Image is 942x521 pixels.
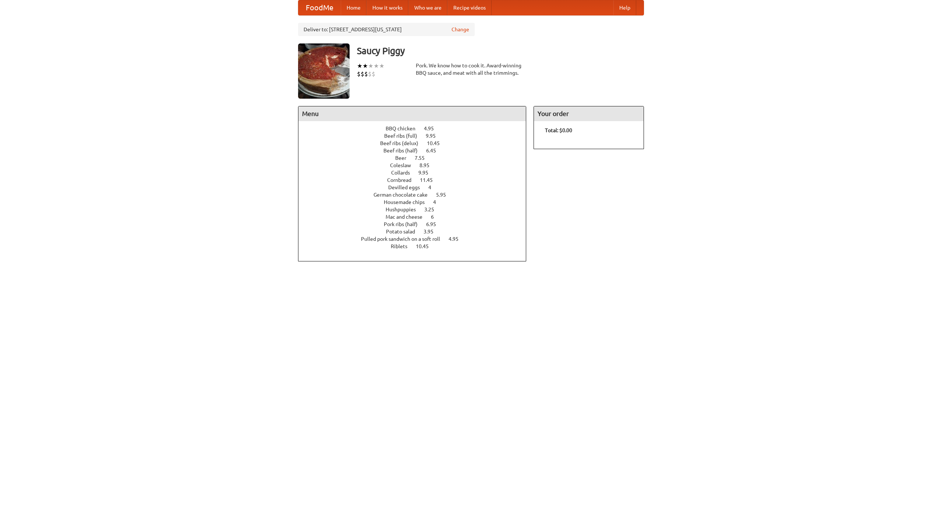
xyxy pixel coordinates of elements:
li: $ [361,70,364,78]
a: Cornbread 11.45 [387,177,446,183]
span: Collards [391,170,417,176]
span: Pork ribs (half) [384,221,425,227]
a: Collards 9.95 [391,170,442,176]
li: ★ [362,62,368,70]
li: $ [372,70,375,78]
a: Beef ribs (half) 6.45 [383,148,450,154]
span: Mac and cheese [386,214,430,220]
a: Potato salad 3.95 [386,229,447,235]
li: $ [357,70,361,78]
span: 8.95 [419,162,437,168]
h4: Menu [298,106,526,121]
span: 6.45 [426,148,443,154]
span: 10.45 [416,243,436,249]
span: BBQ chicken [386,126,423,131]
li: $ [368,70,372,78]
span: Beer [395,155,414,161]
a: Riblets 10.45 [391,243,442,249]
h3: Saucy Piggy [357,43,644,58]
li: ★ [368,62,373,70]
span: Housemade chips [384,199,432,205]
span: 3.95 [424,229,441,235]
span: 4.95 [449,236,466,242]
span: 6 [431,214,441,220]
span: 5.95 [436,192,453,198]
a: Coleslaw 8.95 [390,162,443,168]
a: BBQ chicken 4.95 [386,126,447,131]
span: Devilled eggs [388,184,427,190]
span: 4 [428,184,439,190]
a: Housemade chips 4 [384,199,450,205]
span: Cornbread [387,177,419,183]
span: Coleslaw [390,162,418,168]
a: Help [613,0,636,15]
span: 3.25 [424,207,442,212]
span: Beef ribs (delux) [380,140,426,146]
li: $ [364,70,368,78]
li: ★ [379,62,385,70]
span: Hushpuppies [386,207,423,212]
a: Home [341,0,366,15]
a: Who we are [408,0,447,15]
span: Beef ribs (full) [384,133,425,139]
a: Mac and cheese 6 [386,214,447,220]
span: 9.95 [418,170,436,176]
a: Hushpuppies 3.25 [386,207,448,212]
span: Pulled pork sandwich on a soft roll [361,236,447,242]
a: How it works [366,0,408,15]
span: 6.95 [426,221,443,227]
a: Change [451,26,469,33]
a: Recipe videos [447,0,492,15]
a: Devilled eggs 4 [388,184,445,190]
a: Pulled pork sandwich on a soft roll 4.95 [361,236,472,242]
li: ★ [373,62,379,70]
a: German chocolate cake 5.95 [373,192,460,198]
span: 10.45 [427,140,447,146]
a: Beef ribs (full) 9.95 [384,133,449,139]
img: angular.jpg [298,43,350,99]
b: Total: $0.00 [545,127,572,133]
span: Beef ribs (half) [383,148,425,154]
a: Beer 7.55 [395,155,438,161]
span: 7.55 [415,155,432,161]
span: 9.95 [426,133,443,139]
span: 11.45 [420,177,440,183]
div: Pork. We know how to cook it. Award-winning BBQ sauce, and meat with all the trimmings. [416,62,526,77]
span: Potato salad [386,229,422,235]
a: FoodMe [298,0,341,15]
a: Beef ribs (delux) 10.45 [380,140,453,146]
span: 4.95 [424,126,441,131]
span: 4 [433,199,443,205]
span: Riblets [391,243,415,249]
span: German chocolate cake [373,192,435,198]
div: Deliver to: [STREET_ADDRESS][US_STATE] [298,23,475,36]
li: ★ [357,62,362,70]
a: Pork ribs (half) 6.95 [384,221,450,227]
h4: Your order [534,106,644,121]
